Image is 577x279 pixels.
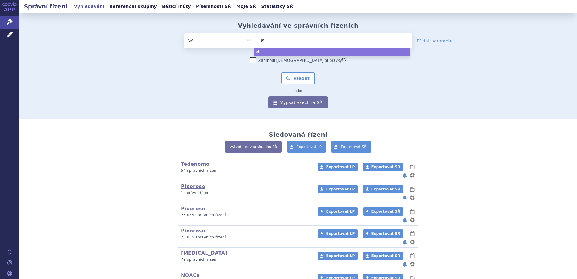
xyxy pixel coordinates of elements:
[402,238,408,246] button: notifikace
[297,145,322,149] span: Exportovat LP
[160,2,193,11] a: Běžící lhůty
[72,2,106,11] a: Vyhledávání
[181,272,200,278] a: NOACs
[363,163,403,171] a: Exportovat SŘ
[409,238,415,246] button: nastavení
[318,252,358,260] a: Exportovat LP
[363,207,403,216] a: Exportovat SŘ
[402,216,408,223] button: notifikace
[318,163,358,171] a: Exportovat LP
[326,165,355,169] span: Exportovat LP
[181,228,205,234] a: Pixoroso
[417,38,452,44] a: Přidat parametr
[371,187,400,191] span: Exportovat SŘ
[269,131,327,138] h2: Sledovaná řízení
[292,89,305,93] i: nebo
[402,261,408,268] button: notifikace
[341,145,367,149] span: Exportovat SŘ
[181,206,205,211] a: Pixoroso
[318,185,358,193] a: Exportovat LP
[181,235,310,240] p: 23 055 správních řízení
[402,172,408,179] button: notifikace
[254,48,410,56] li: at
[181,250,227,256] a: [MEDICAL_DATA]
[326,209,355,214] span: Exportovat LP
[371,254,400,258] span: Exportovat SŘ
[181,161,209,167] a: Tedenomo
[281,72,315,84] button: Hledat
[318,229,358,238] a: Exportovat LP
[234,2,258,11] a: Moje SŘ
[363,185,403,193] a: Exportovat SŘ
[402,194,408,201] button: notifikace
[409,216,415,223] button: nastavení
[409,252,415,259] button: lhůty
[363,229,403,238] a: Exportovat SŘ
[225,141,282,153] a: Vytvořit novou skupinu SŘ
[371,165,400,169] span: Exportovat SŘ
[363,252,403,260] a: Exportovat SŘ
[19,2,72,11] h2: Správní řízení
[409,186,415,193] button: lhůty
[181,183,205,189] a: Pixoroso
[371,209,400,214] span: Exportovat SŘ
[181,213,310,218] p: 23 055 správních řízení
[181,190,310,196] p: 1 správní řízení
[409,194,415,201] button: nastavení
[250,57,346,63] label: Zahrnout [DEMOGRAPHIC_DATA] přípravky
[108,2,159,11] a: Referenční skupiny
[287,141,326,153] a: Exportovat LP
[409,261,415,268] button: nastavení
[409,172,415,179] button: nastavení
[238,22,359,29] h2: Vyhledávání ve správních řízeních
[194,2,233,11] a: Písemnosti SŘ
[331,141,371,153] a: Exportovat SŘ
[409,163,415,171] button: lhůty
[268,96,328,108] a: Vypsat všechna SŘ
[326,254,355,258] span: Exportovat LP
[409,230,415,237] button: lhůty
[342,57,346,61] abbr: (?)
[259,2,295,11] a: Statistiky SŘ
[181,257,310,262] p: 79 správních řízení
[318,207,358,216] a: Exportovat LP
[409,208,415,215] button: lhůty
[371,232,400,236] span: Exportovat SŘ
[326,187,355,191] span: Exportovat LP
[181,168,310,173] p: 54 správních řízení
[326,232,355,236] span: Exportovat LP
